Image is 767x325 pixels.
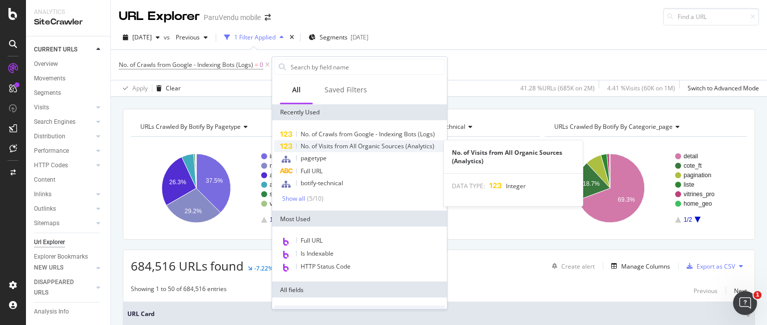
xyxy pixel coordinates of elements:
[684,153,698,160] text: detail
[607,84,675,92] div: 4.41 % Visits ( 60K on 1M )
[320,33,348,41] span: Segments
[34,237,103,248] a: Url Explorer
[34,102,93,113] a: Visits
[119,29,164,45] button: [DATE]
[34,59,58,69] div: Overview
[545,145,745,232] svg: A chart.
[520,84,595,92] div: 41.28 % URLs ( 685K on 2M )
[688,84,759,92] div: Switch to Advanced Mode
[305,29,373,45] button: Segments[DATE]
[34,277,84,298] div: DISAPPEARED URLS
[301,167,323,175] span: Full URL
[301,249,334,258] span: Is Indexable
[301,179,343,187] span: botify-technical
[34,73,103,84] a: Movements
[234,33,276,41] div: 1 Filter Applied
[301,130,435,138] span: No. of Crawls from Google - Indexing Bots (Logs)
[301,262,351,271] span: HTTP Status Code
[734,287,747,295] div: Next
[172,29,212,45] button: Previous
[127,310,743,319] span: URL Card
[272,211,447,227] div: Most Used
[185,208,202,215] text: 29.2%
[34,307,69,317] div: Analysis Info
[684,162,702,169] text: cote_ft
[265,14,271,21] div: arrow-right-arrow-left
[684,216,692,223] text: 1/2
[34,160,68,171] div: HTTP Codes
[131,285,227,297] div: Showing 1 to 50 of 684,516 entries
[282,195,305,202] div: Show all
[34,8,102,16] div: Analytics
[733,291,757,315] iframe: Intercom live chat
[270,153,289,160] text: immo/*
[270,191,296,198] text: services/*
[206,177,223,184] text: 37.5%
[204,12,261,22] div: ParuVendu mobile
[34,44,93,55] a: CURRENT URLS
[348,122,465,131] span: URLs Crawled By Botify By botify_technical
[34,146,93,156] a: Performance
[131,258,244,274] span: 684,516 URLs found
[607,260,670,272] button: Manage Columns
[152,80,181,96] button: Clear
[34,204,93,214] a: Outlinks
[34,117,75,127] div: Search Engines
[548,258,595,274] button: Create alert
[288,32,296,42] div: times
[684,80,759,96] button: Switch to Advanced Mode
[292,85,301,95] div: All
[131,145,331,232] svg: A chart.
[684,181,695,188] text: liste
[270,162,309,169] text: mondebarras/*
[34,252,103,262] a: Explorer Bookmarks
[34,16,102,28] div: SiteCrawler
[34,59,103,69] a: Overview
[260,58,263,72] span: 0
[325,85,367,95] div: Saved Filters
[34,189,93,200] a: Inlinks
[34,237,65,248] div: Url Explorer
[272,282,447,298] div: All fields
[290,59,444,74] input: Search by field name
[684,191,715,198] text: vitrines_pro
[34,218,93,229] a: Sitemaps
[697,262,735,271] div: Export as CSV
[119,8,200,25] div: URL Explorer
[34,307,103,317] a: Analysis Info
[270,216,278,223] text: 1/3
[272,104,447,120] div: Recently Used
[172,33,200,41] span: Previous
[684,172,711,179] text: pagination
[444,148,583,165] div: No. of Visits from All Organic Sources (Analytics)
[301,236,323,245] span: Full URL
[270,181,302,188] text: affairespro/*
[583,180,600,187] text: 18.7%
[166,84,181,92] div: Clear
[754,291,762,299] span: 1
[132,84,148,92] div: Apply
[552,119,738,135] h4: URLs Crawled By Botify By categorie_page
[119,60,253,69] span: No. of Crawls from Google - Indexing Bots (Logs)
[694,285,718,297] button: Previous
[138,119,324,135] h4: URLs Crawled By Botify By pagetype
[140,122,241,131] span: URLs Crawled By Botify By pagetype
[220,29,288,45] button: 1 Filter Applied
[506,182,526,190] span: Integer
[119,80,148,96] button: Apply
[618,196,635,203] text: 69.3%
[34,204,56,214] div: Outlinks
[684,200,712,207] text: home_geo
[663,8,759,25] input: Find a URL
[621,262,670,271] div: Manage Columns
[301,142,434,150] span: No. of Visits from All Organic Sources (Analytics)
[270,200,299,207] text: vacances/*
[554,122,673,131] span: URLs Crawled By Botify By categorie_page
[34,252,88,262] div: Explorer Bookmarks
[169,179,186,186] text: 26.3%
[452,182,485,190] span: DATA TYPE:
[34,175,103,185] a: Content
[34,277,93,298] a: DISAPPEARED URLS
[34,102,49,113] div: Visits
